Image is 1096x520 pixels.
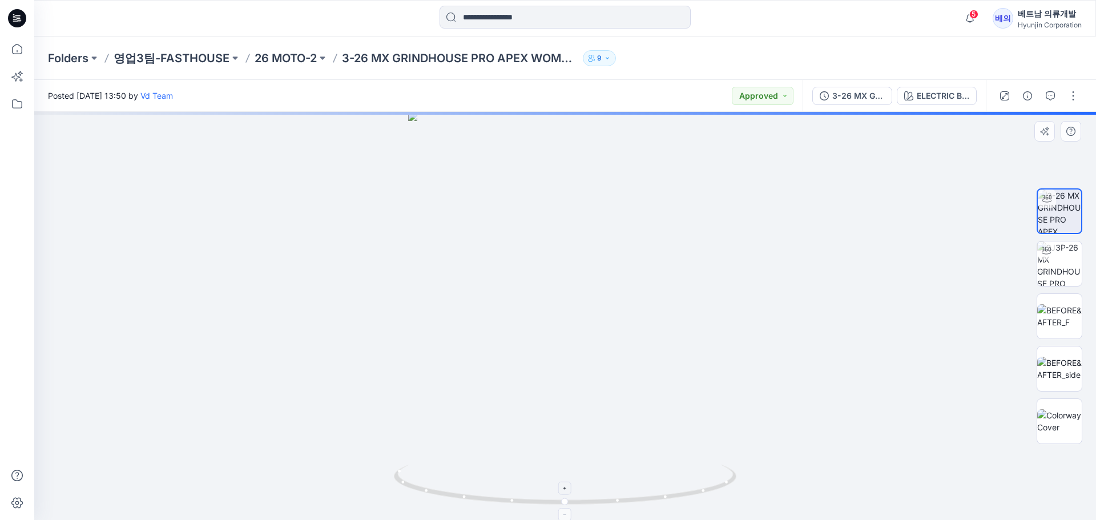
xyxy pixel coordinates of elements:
div: 베트남 의류개발 [1018,7,1082,21]
div: 베의 [993,8,1013,29]
span: Posted [DATE] 13:50 by [48,90,173,102]
div: Hyunjin Corporation [1018,21,1082,29]
a: Vd Team [140,91,173,100]
img: BEFORE&AFTER_side [1037,357,1082,381]
img: 2J3P-26 MX GRINDHOUSE PRO APEX WOMEN SET [1037,241,1082,286]
div: ELECTRIC BLUE [917,90,969,102]
button: ELECTRIC BLUE [897,87,977,105]
img: 3-26 MX GRINDHOUSE PRO APEX WOMEN PANTS [1038,190,1081,233]
p: 3-26 MX GRINDHOUSE PRO APEX WOMEN PANTS [342,50,578,66]
a: 영업3팀-FASTHOUSE [114,50,229,66]
button: 9 [583,50,616,66]
span: 5 [969,10,978,19]
a: 26 MOTO-2 [255,50,317,66]
img: BEFORE&AFTER_F [1037,304,1082,328]
img: Colorway Cover [1037,409,1082,433]
a: Folders [48,50,88,66]
div: 3-26 MX GRINDHOUSE PRO APEX WOMEN PANTS [832,90,885,102]
button: Details [1018,87,1037,105]
button: 3-26 MX GRINDHOUSE PRO APEX WOMEN PANTS [812,87,892,105]
p: 9 [597,52,602,65]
